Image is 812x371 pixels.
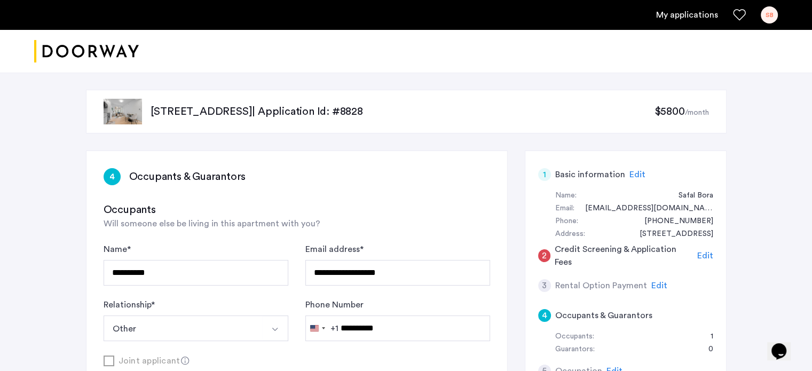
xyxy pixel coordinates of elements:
label: Relationship * [104,298,155,311]
h5: Basic information [555,168,625,181]
span: $5800 [654,106,684,117]
label: Email address * [305,243,364,256]
h5: Occupants & Guarantors [555,309,652,322]
p: [STREET_ADDRESS] | Application Id: #8828 [151,104,655,119]
div: 1 [538,168,551,181]
div: 2 [538,249,551,262]
button: Select option [104,315,263,341]
img: apartment [104,99,142,124]
div: Occupants: [555,330,594,343]
h5: Rental Option Payment [555,279,647,292]
span: Edit [651,281,667,290]
h3: Occupants & Guarantors [129,169,246,184]
div: 4 [538,309,551,322]
a: Favorites [733,9,746,21]
div: 4 [104,168,121,185]
div: SB [761,6,778,23]
div: Safal Bora [668,190,713,202]
button: Selected country [306,316,338,341]
img: logo [34,31,139,72]
sub: /month [685,109,709,116]
h5: Credit Screening & Application Fees [555,243,693,269]
a: My application [656,9,718,21]
div: Guarantors: [555,343,595,356]
div: Email: [555,202,574,215]
h3: Occupants [104,202,490,217]
div: 4562 Hycliffe Drive [629,228,713,241]
span: Edit [697,251,713,260]
span: Edit [629,170,645,179]
div: 3 [538,279,551,292]
div: Phone: [555,215,578,228]
button: Select option [263,315,288,341]
div: 1 [700,330,713,343]
div: Name: [555,190,577,202]
img: arrow [271,325,279,334]
div: safal@umich.edu [574,202,713,215]
div: Address: [555,228,585,241]
div: +12488540144 [634,215,713,228]
label: Name * [104,243,131,256]
a: Cazamio logo [34,31,139,72]
div: 0 [698,343,713,356]
span: Will someone else be living in this apartment with you? [104,219,320,228]
iframe: chat widget [767,328,801,360]
div: +1 [330,322,338,335]
label: Phone Number [305,298,364,311]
